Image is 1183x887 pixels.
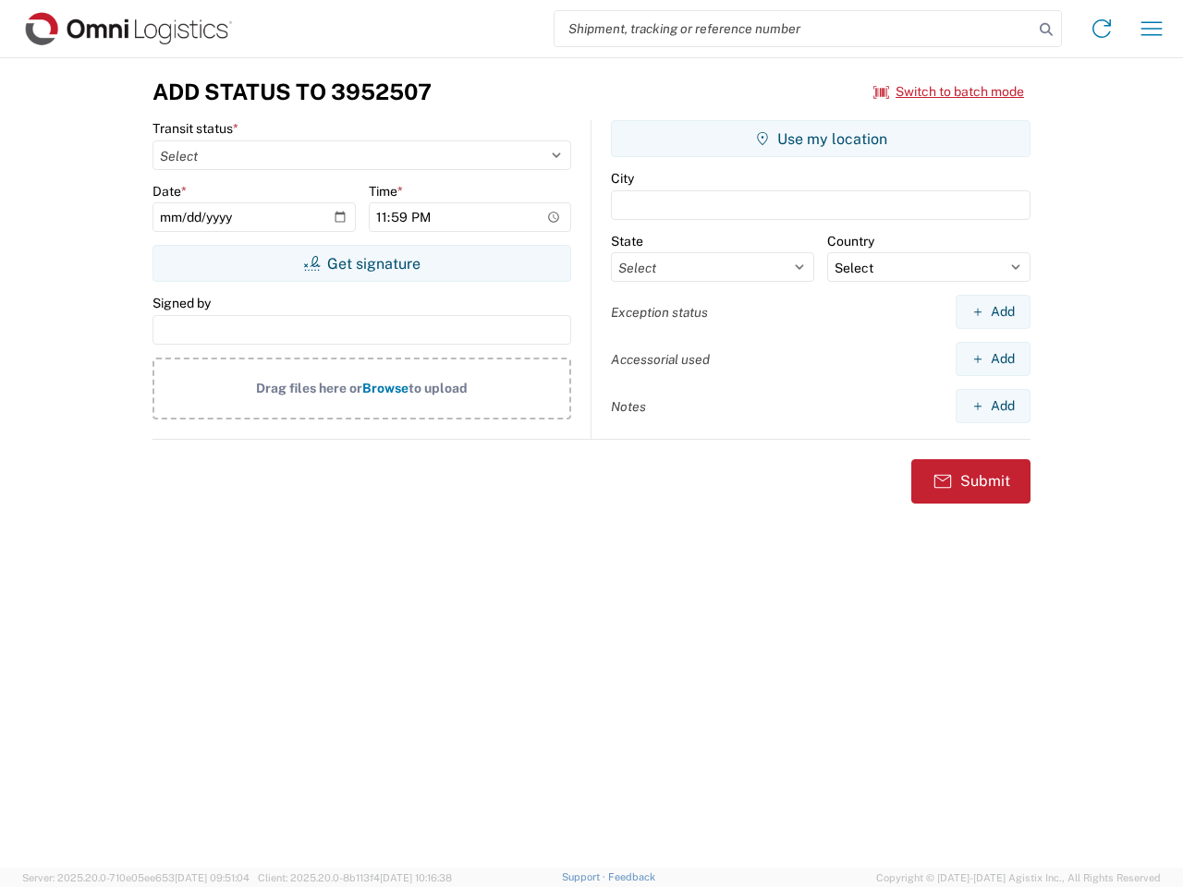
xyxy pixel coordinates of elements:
[152,295,211,311] label: Signed by
[256,381,362,395] span: Drag files here or
[152,245,571,282] button: Get signature
[362,381,409,395] span: Browse
[827,233,874,249] label: Country
[409,381,468,395] span: to upload
[956,342,1031,376] button: Add
[611,170,634,187] label: City
[152,183,187,200] label: Date
[152,79,432,105] h3: Add Status to 3952507
[911,459,1031,504] button: Submit
[611,398,646,415] label: Notes
[611,233,643,249] label: State
[956,295,1031,329] button: Add
[956,389,1031,423] button: Add
[611,304,708,321] label: Exception status
[258,872,452,883] span: Client: 2025.20.0-8b113f4
[608,871,655,882] a: Feedback
[611,351,710,368] label: Accessorial used
[876,869,1161,886] span: Copyright © [DATE]-[DATE] Agistix Inc., All Rights Reserved
[369,183,403,200] label: Time
[555,11,1033,46] input: Shipment, tracking or reference number
[380,872,452,883] span: [DATE] 10:16:38
[152,120,238,137] label: Transit status
[873,77,1024,107] button: Switch to batch mode
[562,871,608,882] a: Support
[175,872,250,883] span: [DATE] 09:51:04
[611,120,1031,157] button: Use my location
[22,872,250,883] span: Server: 2025.20.0-710e05ee653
